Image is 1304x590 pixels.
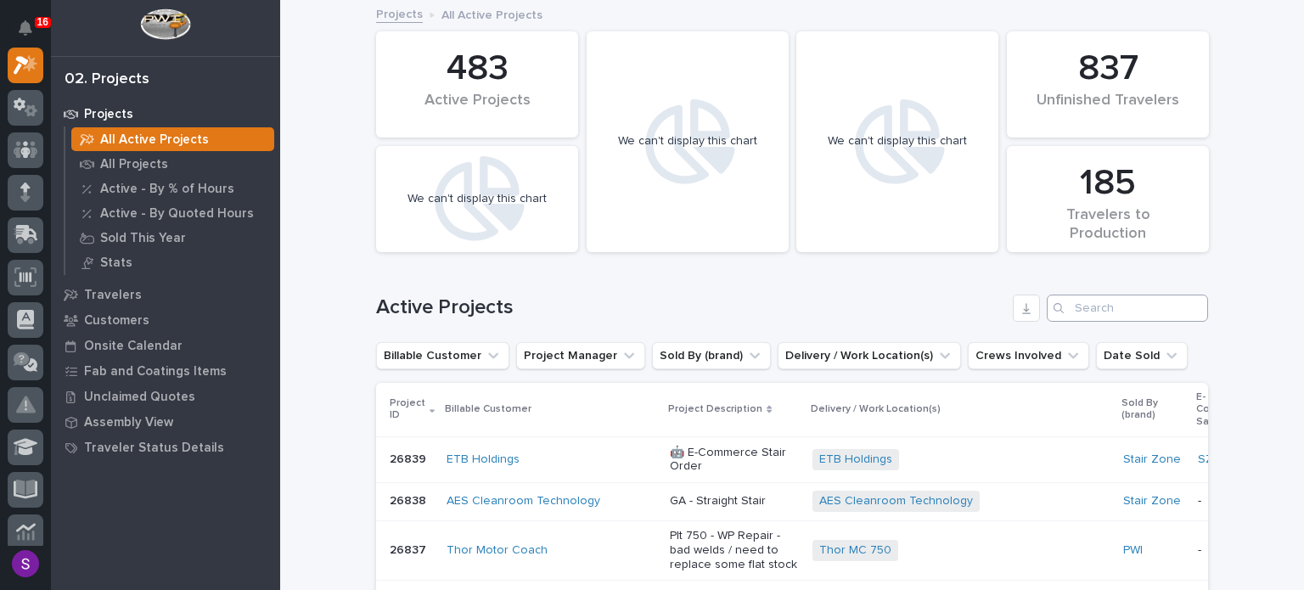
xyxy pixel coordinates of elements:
[390,540,430,558] p: 26837
[447,494,600,509] a: AES Cleanroom Technology
[100,157,168,172] p: All Projects
[670,494,799,509] p: GA - Straight Stair
[84,415,173,430] p: Assembly View
[1121,394,1186,425] p: Sold By (brand)
[65,127,280,151] a: All Active Projects
[376,3,423,23] a: Projects
[84,390,195,405] p: Unclaimed Quotes
[1096,342,1188,369] button: Date Sold
[65,152,280,176] a: All Projects
[1196,388,1251,431] p: E-Commerce Sale
[376,342,509,369] button: Billable Customer
[51,435,280,460] a: Traveler Status Details
[778,342,961,369] button: Delivery / Work Location(s)
[1198,543,1249,558] p: -
[100,132,209,148] p: All Active Projects
[968,342,1089,369] button: Crews Involved
[1123,494,1181,509] a: Stair Zone
[65,177,280,200] a: Active - By % of Hours
[84,339,183,354] p: Onsite Calendar
[84,313,149,329] p: Customers
[441,4,542,23] p: All Active Projects
[390,394,425,425] p: Project ID
[51,384,280,409] a: Unclaimed Quotes
[8,10,43,46] button: Notifications
[1036,48,1180,90] div: 837
[405,92,549,127] div: Active Projects
[819,494,973,509] a: AES Cleanroom Technology
[811,400,941,419] p: Delivery / Work Location(s)
[1036,92,1180,127] div: Unfinished Travelers
[65,250,280,274] a: Stats
[84,288,142,303] p: Travelers
[447,543,548,558] a: Thor Motor Coach
[51,409,280,435] a: Assembly View
[1123,543,1143,558] a: PWI
[819,543,891,558] a: Thor MC 750
[100,206,254,222] p: Active - By Quoted Hours
[65,201,280,225] a: Active - By Quoted Hours
[84,364,227,379] p: Fab and Coatings Items
[21,20,43,48] div: Notifications16
[670,529,799,571] p: Plt 750 - WP Repair - bad welds / need to replace some flat stock
[652,342,771,369] button: Sold By (brand)
[405,48,549,90] div: 483
[51,333,280,358] a: Onsite Calendar
[51,307,280,333] a: Customers
[65,226,280,250] a: Sold This Year
[390,491,430,509] p: 26838
[1198,494,1249,509] p: -
[376,295,1006,320] h1: Active Projects
[670,446,799,475] p: 🤖 E-Commerce Stair Order
[819,452,892,467] a: ETB Holdings
[100,256,132,271] p: Stats
[1047,295,1208,322] input: Search
[84,107,133,122] p: Projects
[516,342,645,369] button: Project Manager
[51,101,280,126] a: Projects
[1198,452,1245,467] a: SZ 3797
[445,400,531,419] p: Billable Customer
[51,358,280,384] a: Fab and Coatings Items
[828,134,967,149] div: We can't display this chart
[668,400,762,419] p: Project Description
[390,449,430,467] p: 26839
[1036,206,1180,242] div: Travelers to Production
[140,8,190,40] img: Workspace Logo
[65,70,149,89] div: 02. Projects
[1123,452,1181,467] a: Stair Zone
[8,546,43,582] button: users-avatar
[100,231,186,246] p: Sold This Year
[447,452,520,467] a: ETB Holdings
[407,192,547,206] div: We can't display this chart
[100,182,234,197] p: Active - By % of Hours
[618,134,757,149] div: We can't display this chart
[84,441,224,456] p: Traveler Status Details
[1036,162,1180,205] div: 185
[51,282,280,307] a: Travelers
[37,16,48,28] p: 16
